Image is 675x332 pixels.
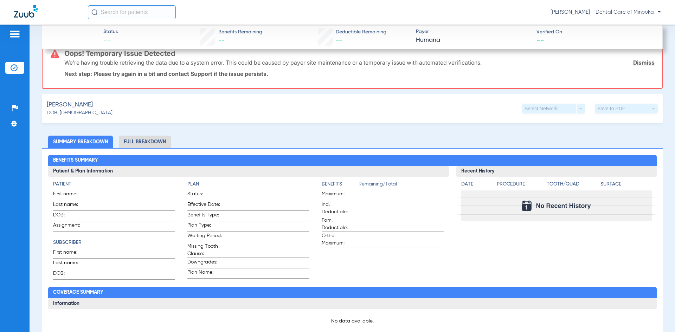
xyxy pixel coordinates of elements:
span: Assignment: [53,222,88,231]
h4: Surface [600,181,652,188]
span: Plan Name: [187,269,222,278]
span: DOB: [53,270,88,279]
app-breakdown-title: Benefits [322,181,359,190]
span: No Recent History [536,202,591,209]
h3: Oops! Temporary Issue Detected [64,50,655,57]
img: hamburger-icon [9,30,20,38]
span: Last name: [53,259,88,269]
span: First name: [53,249,88,258]
span: [PERSON_NAME] - Dental Care of Minooka [551,9,661,16]
span: -- [336,37,342,44]
p: No data available. [53,318,652,325]
h4: Patient [53,181,175,188]
img: error-icon [51,50,59,58]
span: -- [536,37,544,44]
span: -- [218,37,225,44]
span: Humana [416,36,531,45]
input: Search for patients [88,5,176,19]
span: Maximum: [322,190,356,200]
span: Benefits Remaining [218,28,262,36]
span: Payer [416,28,531,35]
h4: Benefits [322,181,359,188]
span: Status [103,28,118,35]
span: Waiting Period: [187,232,222,242]
h4: Subscriber [53,239,175,246]
span: Effective Date: [187,201,222,210]
li: Summary Breakdown [48,136,113,148]
span: Ortho Maximum: [322,232,356,247]
span: [PERSON_NAME] [47,100,93,109]
p: We’re having trouble retrieving the data due to a system error. This could be caused by payer sit... [64,59,482,66]
span: Last name: [53,201,88,210]
span: First name: [53,190,88,200]
app-breakdown-title: Tooth/Quad [547,181,598,190]
span: Remaining/Total [359,181,444,190]
app-breakdown-title: Surface [600,181,652,190]
h4: Date [461,181,491,188]
span: Status: [187,190,222,200]
span: Fam. Deductible: [322,217,356,232]
h3: Information [48,298,657,309]
span: Deductible Remaining [336,28,386,36]
h3: Recent History [456,166,657,177]
span: Missing Tooth Clause: [187,243,222,258]
h2: Benefits Summary [48,155,657,166]
span: -- [103,36,118,46]
span: Verified On [536,28,651,36]
p: Next step: Please try again in a bit and contact Support if the issue persists. [64,70,655,77]
h4: Plan [187,181,309,188]
span: Downgrades: [187,259,222,268]
li: Full Breakdown [119,136,171,148]
h2: Coverage Summary [48,287,657,298]
h3: Patient & Plan Information [48,166,449,177]
app-breakdown-title: Procedure [497,181,545,190]
h4: Tooth/Quad [547,181,598,188]
span: Ind. Deductible: [322,201,356,216]
a: Dismiss [633,59,655,66]
span: Plan Type: [187,222,222,231]
span: DOB: [53,211,88,221]
app-breakdown-title: Date [461,181,491,190]
span: Benefits Type: [187,211,222,221]
img: Search Icon [91,9,98,15]
img: Zuub Logo [14,5,38,18]
h4: Procedure [497,181,545,188]
img: Calendar [522,201,532,211]
span: DOB: [DEMOGRAPHIC_DATA] [47,109,112,117]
